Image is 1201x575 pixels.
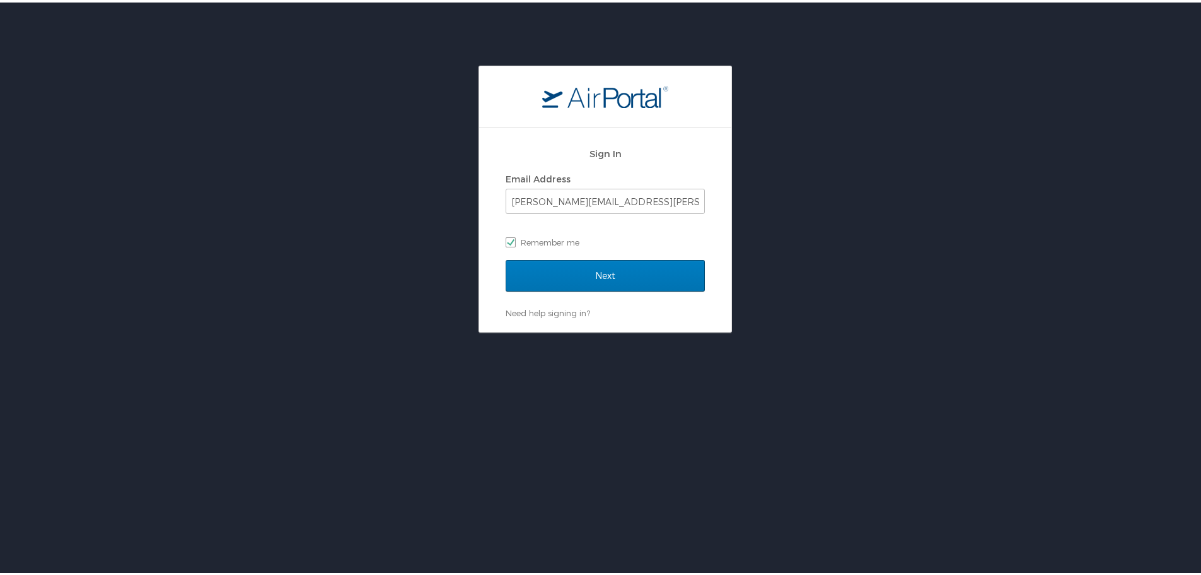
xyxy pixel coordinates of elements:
h2: Sign In [506,144,705,158]
a: Need help signing in? [506,305,590,316]
label: Remember me [506,230,705,249]
label: Email Address [506,171,571,182]
input: Next [506,258,705,289]
img: logo [542,83,668,105]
